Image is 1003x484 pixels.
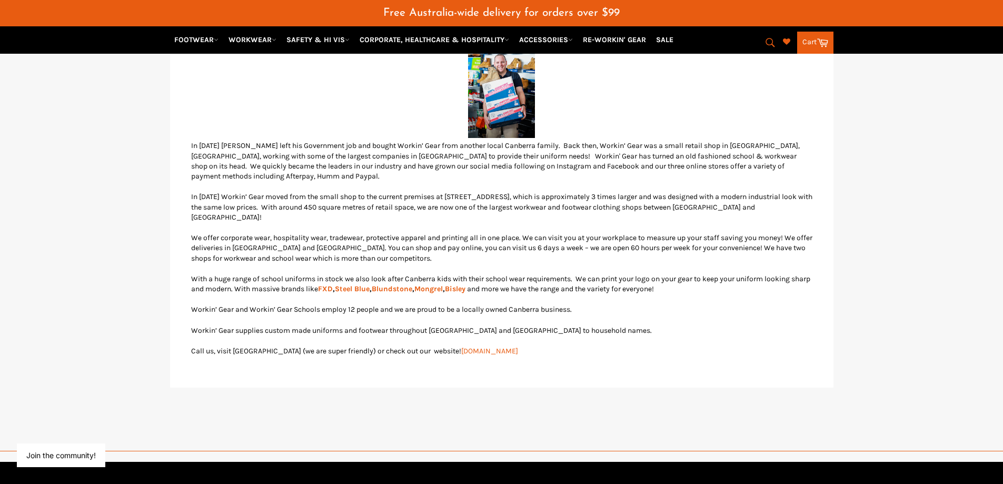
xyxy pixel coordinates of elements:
a: Mongrel [414,284,443,293]
a: SALE [652,31,678,49]
strong: , , , , [318,284,465,293]
a: WORKWEAR [224,31,281,49]
p: With a huge range of school uniforms in stock we also look after Canberra kids with their school ... [191,274,812,294]
p: In [DATE] [PERSON_NAME] left his Government job and bought Workin’ Gear from another local Canber... [191,141,812,181]
p: In [DATE] Workin’ Gear moved from the small shop to the current premises at [STREET_ADDRESS], whi... [191,192,812,222]
p: Workin’ Gear supplies custom made uniforms and footwear throughout [GEOGRAPHIC_DATA] and [GEOGRAP... [191,325,812,335]
a: Steel Blue [335,284,370,293]
p: Workin’ Gear and Workin’ Gear Schools employ 12 people and we are proud to be a locally owned Can... [191,304,812,314]
a: Blundstone [372,284,412,293]
a: Bisley [445,284,465,293]
p: We offer corporate wear, hospitality wear, tradewear, protective apparel and printing all in one ... [191,233,812,263]
button: Join the community! [26,451,96,460]
a: FOOTWEAR [170,31,223,49]
a: CORPORATE, HEALTHCARE & HOSPITALITY [355,31,513,49]
p: Call us, visit [GEOGRAPHIC_DATA] (we are super friendly) or check out our website! [191,346,812,356]
a: Cart [797,32,833,54]
span: Free Australia-wide delivery for orders over $99 [383,7,620,18]
a: FXD [318,284,333,293]
a: [DOMAIN_NAME] [461,347,518,355]
a: ACCESSORIES [515,31,577,49]
a: RE-WORKIN' GEAR [579,31,650,49]
a: SAFETY & HI VIS [282,31,354,49]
